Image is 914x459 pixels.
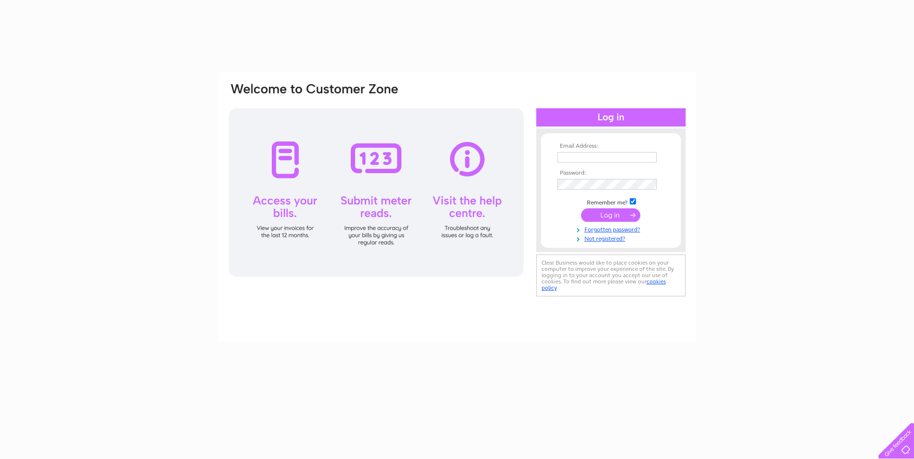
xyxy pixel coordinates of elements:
[557,233,667,242] a: Not registered?
[555,170,667,177] th: Password:
[557,224,667,233] a: Forgotten password?
[555,143,667,150] th: Email Address:
[555,197,667,206] td: Remember me?
[581,208,640,222] input: Submit
[536,255,686,296] div: Clear Business would like to place cookies on your computer to improve your experience of the sit...
[542,278,666,291] a: cookies policy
